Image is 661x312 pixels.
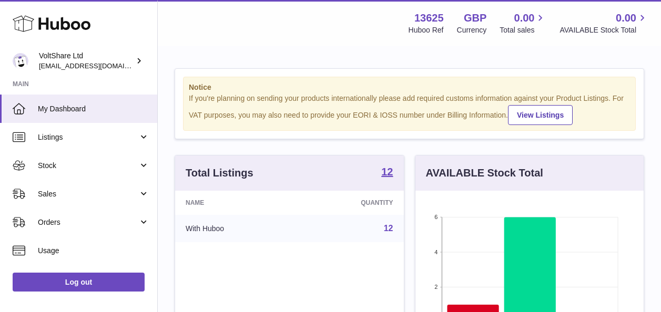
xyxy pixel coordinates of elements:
[508,105,573,125] a: View Listings
[296,191,403,215] th: Quantity
[464,11,486,25] strong: GBP
[616,11,636,25] span: 0.00
[175,215,296,242] td: With Huboo
[38,189,138,199] span: Sales
[560,25,648,35] span: AVAILABLE Stock Total
[500,25,546,35] span: Total sales
[414,11,444,25] strong: 13625
[500,11,546,35] a: 0.00 Total sales
[38,161,138,171] span: Stock
[384,224,393,233] a: 12
[38,132,138,142] span: Listings
[39,61,155,70] span: [EMAIL_ADDRESS][DOMAIN_NAME]
[434,284,438,290] text: 2
[186,166,253,180] h3: Total Listings
[381,167,393,179] a: 12
[381,167,393,177] strong: 12
[38,104,149,114] span: My Dashboard
[434,214,438,220] text: 6
[409,25,444,35] div: Huboo Ref
[560,11,648,35] a: 0.00 AVAILABLE Stock Total
[13,53,28,69] img: info@voltshare.co.uk
[514,11,535,25] span: 0.00
[457,25,487,35] div: Currency
[38,246,149,256] span: Usage
[175,191,296,215] th: Name
[426,166,543,180] h3: AVAILABLE Stock Total
[13,273,145,292] a: Log out
[434,249,438,255] text: 4
[189,93,630,125] div: If you're planning on sending your products internationally please add required customs informati...
[189,82,630,92] strong: Notice
[38,217,138,227] span: Orders
[39,51,134,71] div: VoltShare Ltd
